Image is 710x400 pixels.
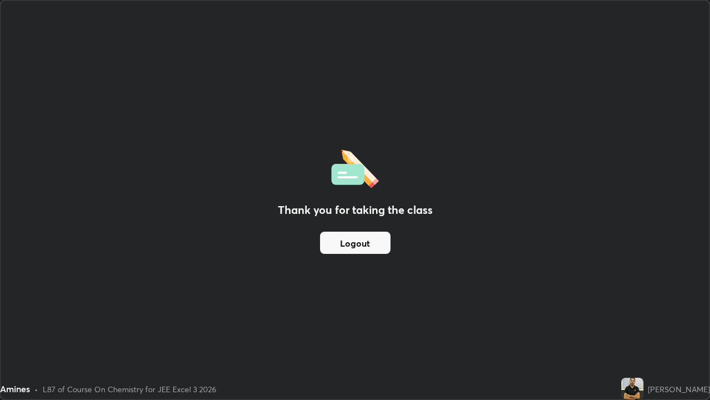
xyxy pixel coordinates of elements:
div: • [34,383,38,395]
div: L87 of Course On Chemistry for JEE Excel 3 2026 [43,383,216,395]
button: Logout [320,232,390,254]
h2: Thank you for taking the class [278,202,433,218]
img: 4b948ef306c6453ca69e7615344fc06d.jpg [621,378,643,400]
img: offlineFeedback.1438e8b3.svg [331,146,379,188]
div: [PERSON_NAME] [648,383,710,395]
